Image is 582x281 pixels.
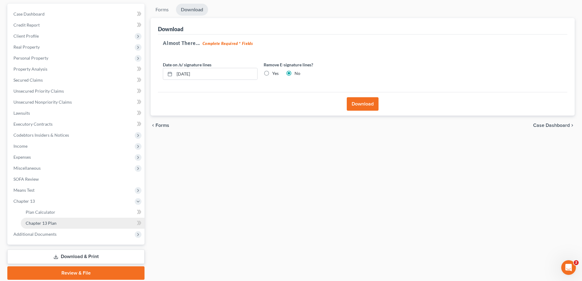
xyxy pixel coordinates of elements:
span: Codebtors Insiders & Notices [13,132,69,138]
a: Download [176,4,208,16]
label: Remove E-signature lines? [264,61,358,68]
span: Property Analysis [13,66,47,72]
label: Yes [272,70,279,76]
input: MM/DD/YYYY [174,68,257,80]
span: Forms [156,123,169,128]
iframe: Intercom live chat [561,260,576,275]
i: chevron_left [151,123,156,128]
span: Plan Calculator [26,209,55,215]
a: Executory Contracts [9,119,145,130]
a: Chapter 13 Plan [21,218,145,229]
div: Download [158,25,183,33]
span: Client Profile [13,33,39,39]
span: Personal Property [13,55,48,61]
span: Lawsuits [13,110,30,116]
span: Miscellaneous [13,165,41,171]
span: Secured Claims [13,77,43,83]
span: Credit Report [13,22,40,28]
label: No [295,70,300,76]
a: Plan Calculator [21,207,145,218]
span: Chapter 13 [13,198,35,204]
a: Download & Print [7,250,145,264]
a: Case Dashboard [9,9,145,20]
span: Executory Contracts [13,121,53,127]
i: chevron_right [570,123,575,128]
a: Unsecured Priority Claims [9,86,145,97]
span: Case Dashboard [13,11,45,17]
span: Unsecured Nonpriority Claims [13,99,72,105]
span: Means Test [13,187,35,193]
span: Additional Documents [13,231,57,237]
a: SOFA Review [9,174,145,185]
span: Unsecured Priority Claims [13,88,64,94]
h5: Almost There... [163,39,562,47]
span: Real Property [13,44,40,50]
a: Secured Claims [9,75,145,86]
span: SOFA Review [13,176,39,182]
span: Income [13,143,27,149]
label: Date on /s/ signature lines [163,61,211,68]
span: Expenses [13,154,31,160]
a: Forms [151,4,174,16]
a: Credit Report [9,20,145,31]
span: Case Dashboard [533,123,570,128]
a: Property Analysis [9,64,145,75]
span: Chapter 13 Plan [26,220,57,226]
a: Review & File [7,266,145,280]
span: 2 [574,260,579,265]
button: Download [347,97,379,111]
a: Unsecured Nonpriority Claims [9,97,145,108]
strong: Complete Required * Fields [203,41,253,46]
a: Case Dashboard chevron_right [533,123,575,128]
a: Lawsuits [9,108,145,119]
button: chevron_left Forms [151,123,178,128]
